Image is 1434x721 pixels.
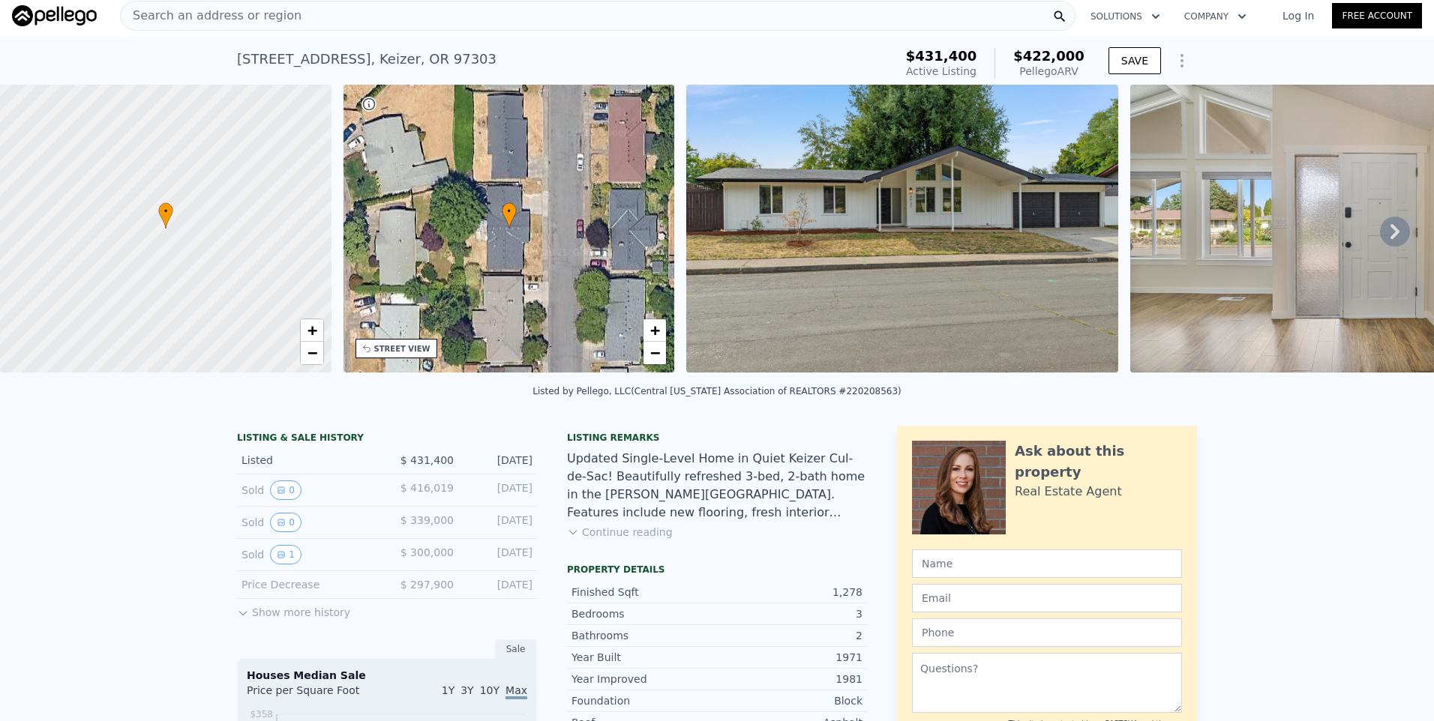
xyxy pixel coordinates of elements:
div: Ask about this property [1015,441,1182,483]
div: [DATE] [466,480,532,500]
img: Pellego [12,5,97,26]
div: • [502,202,517,229]
span: $431,400 [906,48,977,64]
span: 3Y [460,684,473,696]
span: • [502,205,517,218]
span: + [650,321,660,340]
span: • [158,205,173,218]
div: [DATE] [466,513,532,532]
div: 2 [717,628,862,643]
div: Bedrooms [571,606,717,621]
div: Bathrooms [571,628,717,643]
span: $ 300,000 [400,546,454,558]
span: $ 339,000 [400,514,454,526]
input: Phone [912,618,1182,647]
input: Name [912,549,1182,578]
div: Year Improved [571,672,717,687]
div: Sold [241,513,375,532]
span: − [650,343,660,362]
span: $ 431,400 [400,454,454,466]
button: Solutions [1078,3,1172,30]
div: Real Estate Agent [1015,483,1122,501]
button: View historical data [270,480,301,500]
div: Houses Median Sale [247,668,527,683]
span: − [307,343,316,362]
div: [DATE] [466,577,532,592]
button: Show more history [237,599,350,620]
span: Active Listing [906,65,976,77]
a: Zoom in [643,319,666,342]
input: Email [912,584,1182,612]
button: Continue reading [567,525,673,540]
span: $ 297,900 [400,579,454,591]
div: Price Decrease [241,577,375,592]
a: Log In [1264,8,1332,23]
a: Zoom out [301,342,323,364]
img: Sale: 167627221 Parcel: 75699751 [686,85,1118,372]
div: Finished Sqft [571,585,717,600]
div: [DATE] [466,453,532,468]
span: 1Y [442,684,454,696]
button: Company [1172,3,1258,30]
div: Listed by Pellego, LLC (Central [US_STATE] Association of REALTORS #220208563) [532,386,901,396]
span: Max [505,684,527,699]
div: • [158,202,173,229]
div: LISTING & SALE HISTORY [237,432,537,447]
div: Property details [567,564,867,576]
button: View historical data [270,513,301,532]
span: 10Y [480,684,499,696]
div: Sold [241,545,375,564]
span: + [307,321,316,340]
span: $422,000 [1013,48,1084,64]
span: Search an address or region [121,7,301,25]
div: [DATE] [466,545,532,564]
div: 3 [717,606,862,621]
div: STREET VIEW [374,343,430,355]
div: 1971 [717,650,862,665]
div: Listing remarks [567,432,867,444]
a: Zoom out [643,342,666,364]
div: Listed [241,453,375,468]
button: View historical data [270,545,301,564]
tspan: $358 [250,709,273,720]
div: Year Built [571,650,717,665]
span: $ 416,019 [400,482,454,494]
div: Price per Square Foot [247,683,387,707]
a: Free Account [1332,3,1422,28]
div: Block [717,693,862,708]
div: Sold [241,480,375,500]
button: SAVE [1108,47,1161,74]
a: Zoom in [301,319,323,342]
div: Pellego ARV [1013,64,1084,79]
div: Updated Single-Level Home in Quiet Keizer Cul-de-Sac! Beautifully refreshed 3-bed, 2-bath home in... [567,450,867,522]
div: 1,278 [717,585,862,600]
div: Sale [495,639,537,659]
div: Foundation [571,693,717,708]
button: Show Options [1167,46,1197,76]
div: 1981 [717,672,862,687]
div: [STREET_ADDRESS] , Keizer , OR 97303 [237,49,496,70]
